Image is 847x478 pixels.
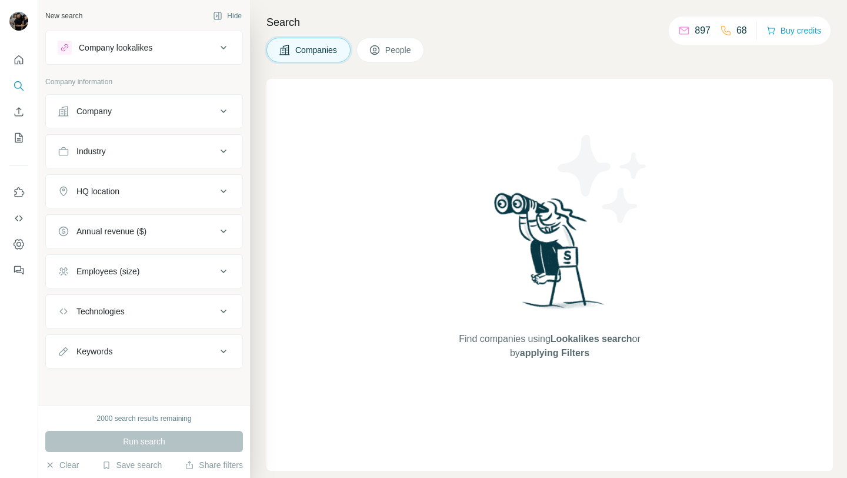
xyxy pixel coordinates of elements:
[45,459,79,471] button: Clear
[455,332,643,360] span: Find companies using or by
[46,34,242,62] button: Company lookalikes
[295,44,338,56] span: Companies
[46,137,242,165] button: Industry
[76,225,146,237] div: Annual revenue ($)
[9,127,28,148] button: My lists
[76,185,119,197] div: HQ location
[46,97,242,125] button: Company
[205,7,250,25] button: Hide
[46,337,242,366] button: Keywords
[45,11,82,21] div: New search
[489,190,611,321] img: Surfe Illustration - Woman searching with binoculars
[9,49,28,71] button: Quick start
[520,348,589,358] span: applying Filters
[97,413,192,424] div: 2000 search results remaining
[550,126,656,232] img: Surfe Illustration - Stars
[9,75,28,97] button: Search
[76,265,139,277] div: Employees (size)
[736,24,747,38] p: 68
[79,42,152,54] div: Company lookalikes
[46,177,242,205] button: HQ location
[102,459,162,471] button: Save search
[695,24,711,38] p: 897
[9,182,28,203] button: Use Surfe on LinkedIn
[9,234,28,255] button: Dashboard
[551,334,632,344] span: Lookalikes search
[9,12,28,31] img: Avatar
[9,208,28,229] button: Use Surfe API
[46,217,242,245] button: Annual revenue ($)
[45,77,243,87] p: Company information
[266,14,833,31] h4: Search
[9,260,28,281] button: Feedback
[46,257,242,286] button: Employees (size)
[76,306,125,317] div: Technologies
[76,145,106,157] div: Industry
[76,105,112,117] div: Company
[766,22,821,39] button: Buy credits
[9,101,28,122] button: Enrich CSV
[76,346,112,357] div: Keywords
[385,44,412,56] span: People
[46,297,242,326] button: Technologies
[185,459,243,471] button: Share filters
